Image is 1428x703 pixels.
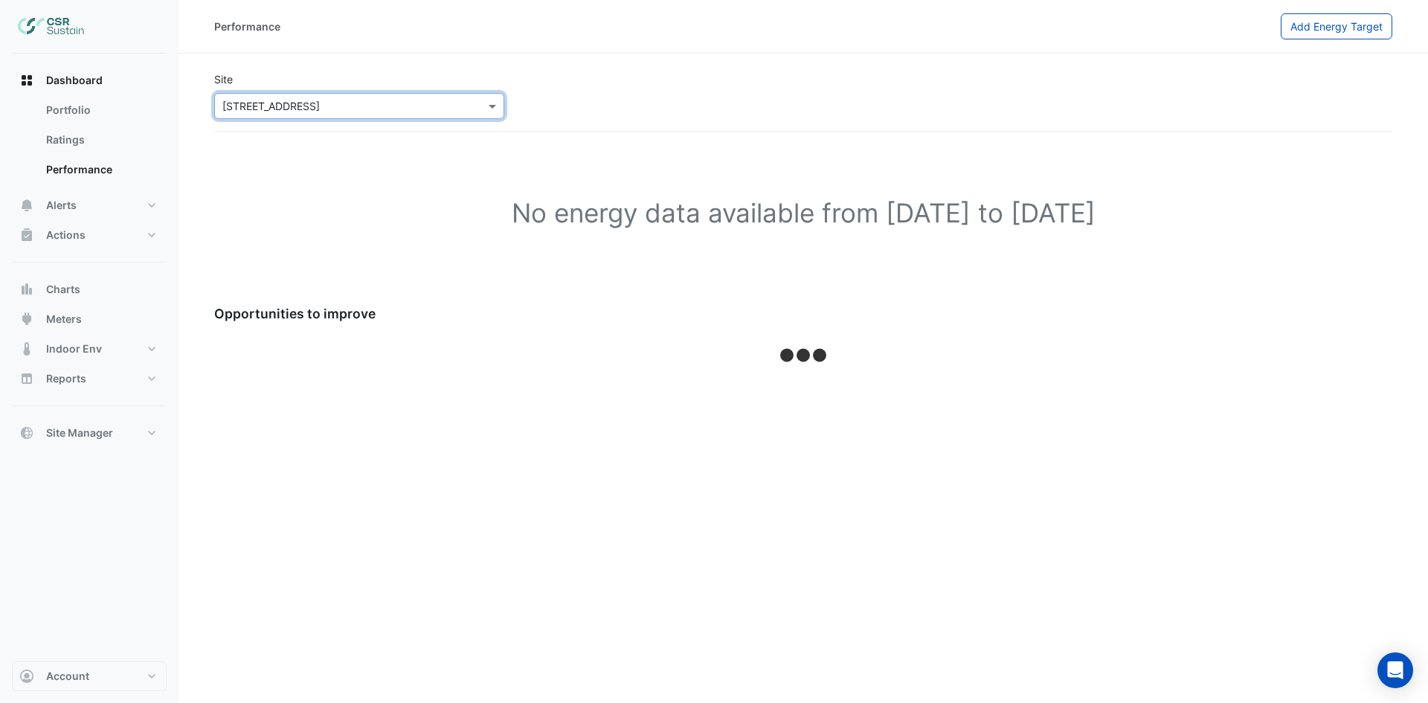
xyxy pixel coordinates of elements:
app-icon: Charts [19,282,34,297]
span: Meters [46,312,82,327]
button: Account [12,661,167,691]
span: Add Energy Target [1290,20,1383,33]
h5: Opportunities to improve [214,306,1392,321]
button: Actions [12,220,167,250]
div: Open Intercom Messenger [1377,652,1413,688]
label: Site [214,71,233,87]
app-icon: Dashboard [19,73,34,88]
button: Dashboard [12,65,167,95]
h1: No energy data available from [DATE] to [DATE] [238,197,1368,228]
app-icon: Indoor Env [19,341,34,356]
button: Alerts [12,190,167,220]
span: Charts [46,282,80,297]
div: Dashboard [12,95,167,190]
button: Charts [12,275,167,304]
app-icon: Alerts [19,198,34,213]
span: Indoor Env [46,341,102,356]
a: Ratings [34,125,167,155]
span: Actions [46,228,86,243]
span: Site Manager [46,426,113,440]
app-icon: Reports [19,371,34,386]
span: Alerts [46,198,77,213]
app-icon: Site Manager [19,426,34,440]
button: Site Manager [12,418,167,448]
span: Dashboard [46,73,103,88]
span: Reports [46,371,86,386]
button: Reports [12,364,167,394]
span: Account [46,669,89,684]
div: Performance [214,19,280,34]
button: Add Energy Target [1281,13,1392,39]
a: Portfolio [34,95,167,125]
app-icon: Meters [19,312,34,327]
a: Performance [34,155,167,184]
img: Company Logo [18,12,85,42]
button: Indoor Env [12,334,167,364]
button: Meters [12,304,167,334]
app-icon: Actions [19,228,34,243]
